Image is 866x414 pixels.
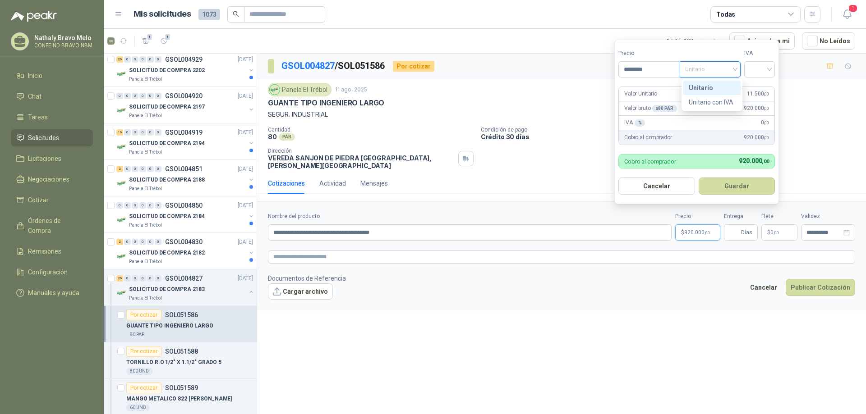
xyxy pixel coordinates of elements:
img: Company Logo [116,141,127,152]
p: SEGUR. INDUSTRIAL [268,109,855,119]
p: [DATE] [238,201,253,210]
p: SOLICITUD DE COMPRA 2182 [129,249,205,257]
span: 1 [848,4,858,13]
span: 11.500 [747,90,769,98]
label: Entrega [724,212,758,221]
button: Publicar Cotización [786,279,855,296]
a: Tareas [11,109,93,126]
a: 26 0 0 0 0 0 GSOL004929[DATE] Company LogoSOLICITUD DE COMPRA 2202Panela El Trébol [116,54,255,83]
span: 1 [165,33,171,41]
p: VEREDA SANJON DE PIEDRA [GEOGRAPHIC_DATA] , [PERSON_NAME][GEOGRAPHIC_DATA] [268,154,455,169]
div: Unitario con IVA [683,95,741,109]
button: 1 [157,34,171,48]
img: Company Logo [116,287,127,298]
span: 0 [761,118,769,127]
button: 1 [839,6,855,23]
a: 0 0 0 0 0 0 GSOL004920[DATE] Company LogoSOLICITUD DE COMPRA 2197Panela El Trébol [116,91,255,119]
a: Órdenes de Compra [11,212,93,239]
span: 920.000 [739,157,769,164]
div: Cotizaciones [268,178,305,188]
span: $ [767,230,770,235]
button: Cancelar [618,177,695,195]
a: Manuales y ayuda [11,284,93,301]
div: 0 [139,239,146,245]
div: 16 [116,129,123,136]
div: 0 [132,166,138,172]
div: Por cotizar [126,346,161,357]
div: 0 [139,93,146,99]
div: 26 [116,56,123,63]
p: Nathaly Bravo Melo [34,35,92,41]
p: GUANTE TIPO INGENIERO LARGO [268,98,384,108]
a: 26 0 0 0 0 0 GSOL004827[DATE] Company LogoSOLICITUD DE COMPRA 2183Panela El Trébol [116,273,255,302]
p: Panela El Trébol [129,258,162,265]
p: Crédito 30 días [481,133,862,141]
div: Panela El Trébol [268,83,332,96]
span: ,00 [762,159,769,164]
a: Configuración [11,264,93,281]
p: GUANTE TIPO INGENIERO LARGO [126,322,213,330]
p: [DATE] [238,128,253,137]
div: 0 [147,166,154,172]
p: GSOL004830 [165,239,203,245]
span: Manuales y ayuda [28,288,79,298]
a: Licitaciones [11,150,93,167]
span: 1 [147,33,153,41]
p: GSOL004850 [165,202,203,209]
p: MANGO METALICO 822 [PERSON_NAME] [126,395,232,403]
p: Valor bruto [624,104,677,113]
a: Negociaciones [11,171,93,188]
div: 2 [116,166,123,172]
span: ,00 [705,230,710,235]
div: 60 UND [126,404,150,411]
div: 0 [155,56,161,63]
a: Por cotizarSOL051588TORNILLO R.O 1/2" X 1.1/2" GRADO 5800 UND [104,342,257,379]
span: ,00 [764,135,769,140]
div: 0 [124,129,131,136]
p: Panela El Trébol [129,112,162,119]
span: 920.000 [744,104,769,113]
img: Company Logo [116,68,127,79]
label: Flete [761,212,797,221]
div: Unitario [683,81,741,95]
p: [DATE] [238,92,253,100]
a: 2 0 0 0 0 0 GSOL004851[DATE] Company LogoSOLICITUD DE COMPRA 2188Panela El Trébol [116,164,255,192]
div: 0 [139,166,146,172]
p: GSOL004919 [165,129,203,136]
a: Por cotizarSOL051586GUANTE TIPO INGENIERO LARGO80 PAR [104,306,257,342]
a: Cotizar [11,191,93,209]
p: Panela El Trébol [129,185,162,192]
div: 0 [155,239,161,245]
div: 1 - 50 de 182 [667,34,722,48]
span: Días [741,225,752,240]
div: 0 [155,129,161,136]
p: SOLICITUD DE COMPRA 2183 [129,285,205,294]
span: Licitaciones [28,154,61,164]
button: Asignado a mi [729,32,795,50]
span: Remisiones [28,246,61,256]
div: 0 [155,275,161,282]
button: No Leídos [802,32,855,50]
div: 0 [147,56,154,63]
label: Precio [618,49,680,58]
p: SOL051588 [165,348,198,355]
div: Unitario con IVA [689,97,735,107]
div: Actividad [319,178,346,188]
img: Company Logo [116,105,127,116]
div: x 80 PAR [652,105,677,112]
p: 11 ago, 2025 [335,86,367,94]
p: GSOL004827 [165,275,203,282]
span: ,00 [774,230,779,235]
img: Logo peakr [11,11,57,22]
span: ,00 [764,106,769,111]
div: 800 UND [126,368,152,375]
div: 0 [132,239,138,245]
img: Company Logo [116,178,127,189]
div: 0 [124,56,131,63]
div: 26 [116,275,123,282]
p: [DATE] [238,165,253,173]
p: SOL051589 [165,385,198,391]
p: Dirección [268,148,455,154]
div: 0 [124,166,131,172]
div: 0 [124,275,131,282]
